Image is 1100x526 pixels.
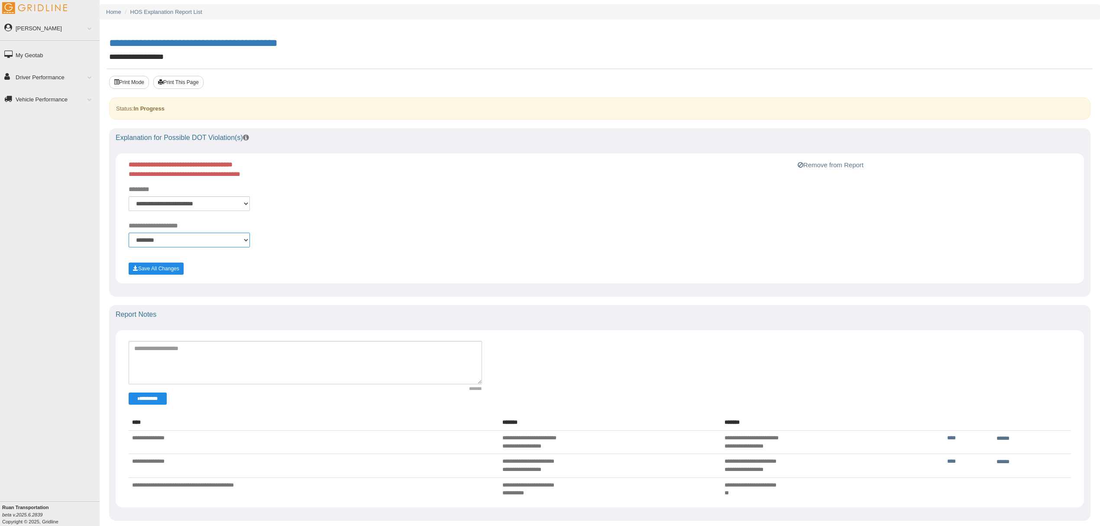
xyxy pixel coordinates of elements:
[109,97,1090,120] div: Status:
[129,393,167,405] button: Change Filter Options
[2,504,100,525] div: Copyright © 2025, Gridline
[129,263,184,275] button: Save
[106,9,121,15] a: Home
[2,505,49,510] b: Ruan Transportation
[2,2,67,14] img: Gridline
[109,76,149,89] button: Print Mode
[109,128,1090,147] div: Explanation for Possible DOT Violation(s)
[795,160,866,170] button: Remove from Report
[153,76,204,89] button: Print This Page
[109,305,1090,324] div: Report Notes
[133,105,165,112] strong: In Progress
[130,9,202,15] a: HOS Explanation Report List
[2,512,42,517] i: beta v.2025.6.2839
